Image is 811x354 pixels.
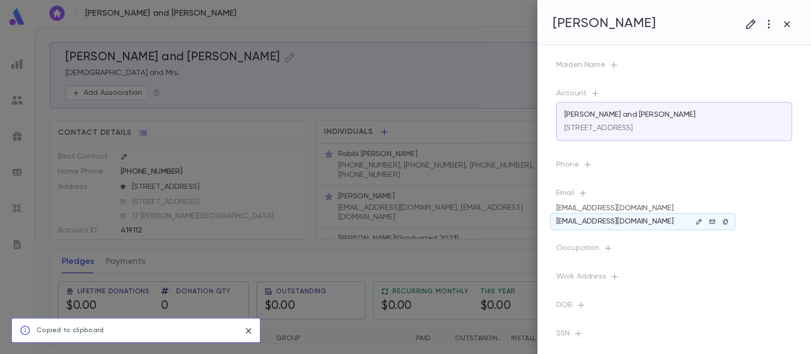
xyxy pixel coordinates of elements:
p: Email [556,188,792,202]
p: Work Address [556,272,792,285]
button: close [241,323,256,338]
p: Maiden Name [556,60,792,74]
p: [PERSON_NAME] and [PERSON_NAME] [564,110,696,120]
p: Occupation [556,243,792,257]
p: [STREET_ADDRESS] [564,123,633,133]
h4: [PERSON_NAME] [553,15,656,31]
p: Phone [556,160,792,173]
div: [EMAIL_ADDRESS][DOMAIN_NAME] [556,200,674,217]
p: SSN [556,329,792,342]
p: [EMAIL_ADDRESS][DOMAIN_NAME] [556,217,674,226]
p: DOB [556,300,792,314]
p: Account [556,89,792,102]
div: Copied to clipboard [37,321,104,339]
